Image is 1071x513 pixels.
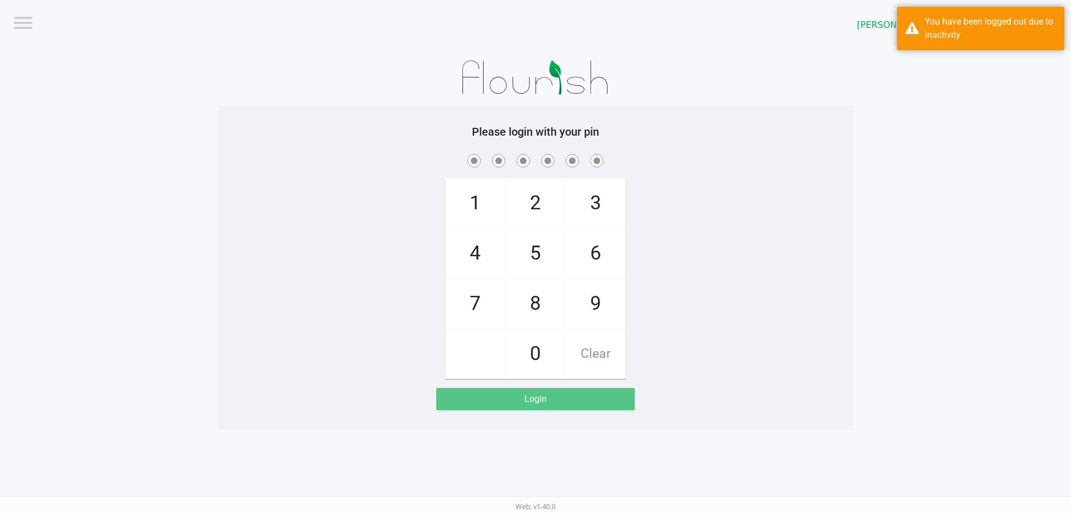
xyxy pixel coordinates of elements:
span: 0 [506,329,565,378]
span: 9 [566,279,625,328]
span: 3 [566,179,625,228]
span: Web: v1.40.0 [515,502,556,511]
span: 1 [446,179,505,228]
h5: Please login with your pin [226,125,845,138]
span: [PERSON_NAME] [857,18,961,32]
span: Clear [566,329,625,378]
span: 4 [446,229,505,278]
span: 2 [506,179,565,228]
span: 5 [506,229,565,278]
div: You have been logged out due to inactivity [925,15,1056,42]
span: 6 [566,229,625,278]
span: 8 [506,279,565,328]
span: 7 [446,279,505,328]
